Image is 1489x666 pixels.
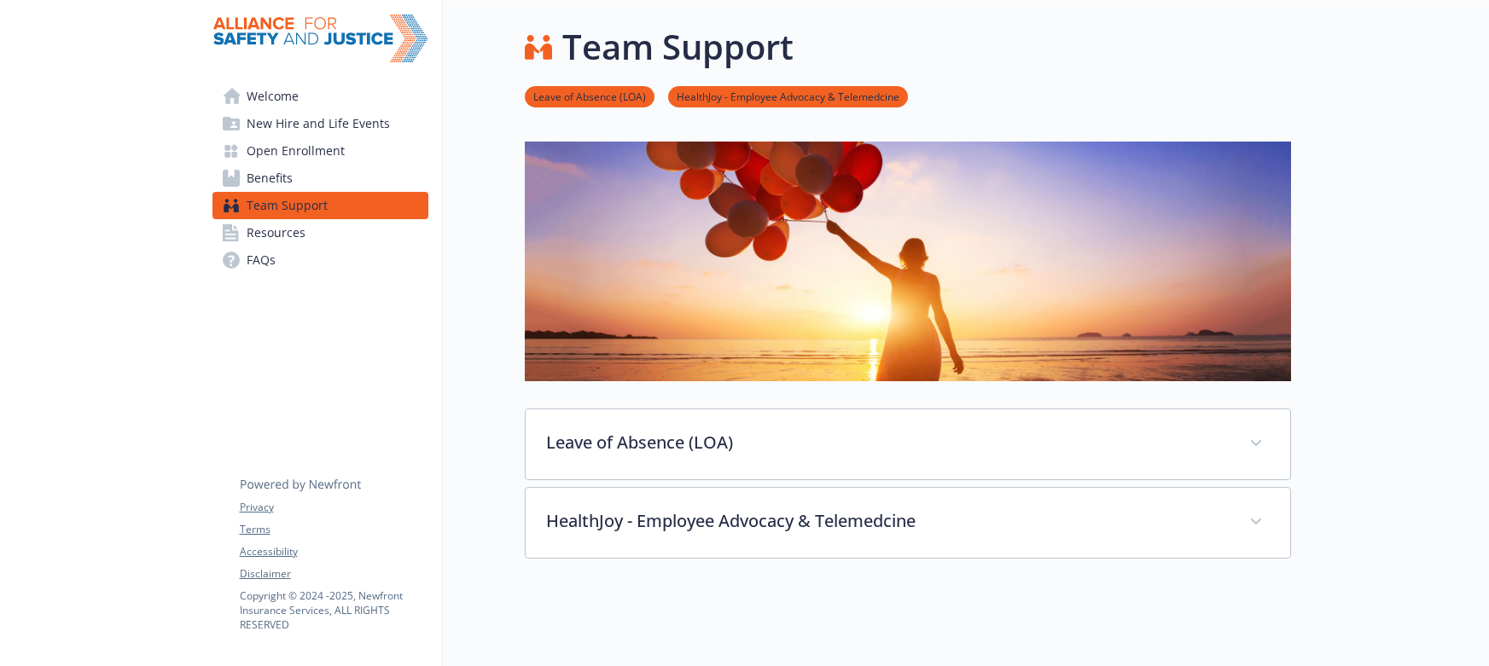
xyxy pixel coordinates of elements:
p: Leave of Absence (LOA) [546,430,1229,455]
a: Leave of Absence (LOA) [525,88,654,104]
span: New Hire and Life Events [247,110,390,137]
span: Welcome [247,83,299,110]
a: FAQs [212,246,428,274]
h1: Team Support [562,21,794,72]
a: Open Enrollment [212,137,428,165]
a: Privacy [240,500,428,515]
span: Open Enrollment [247,137,345,165]
div: HealthJoy - Employee Advocacy & Telemedcine [526,488,1290,558]
span: Benefits [247,165,293,192]
a: Accessibility [240,544,428,559]
span: FAQs [247,246,276,274]
a: Terms [240,522,428,537]
div: Leave of Absence (LOA) [526,409,1290,479]
a: Team Support [212,192,428,219]
img: team support page banner [525,142,1291,381]
a: Resources [212,219,428,246]
a: Disclaimer [240,566,428,582]
a: Welcome [212,83,428,110]
p: Copyright © 2024 - 2025 , Newfront Insurance Services, ALL RIGHTS RESERVED [240,588,428,632]
p: HealthJoy - Employee Advocacy & Telemedcine [546,508,1229,534]
a: Benefits [212,165,428,192]
a: New Hire and Life Events [212,110,428,137]
span: Team Support [247,192,328,219]
a: HealthJoy - Employee Advocacy & Telemedcine [668,88,908,104]
span: Resources [247,219,305,246]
